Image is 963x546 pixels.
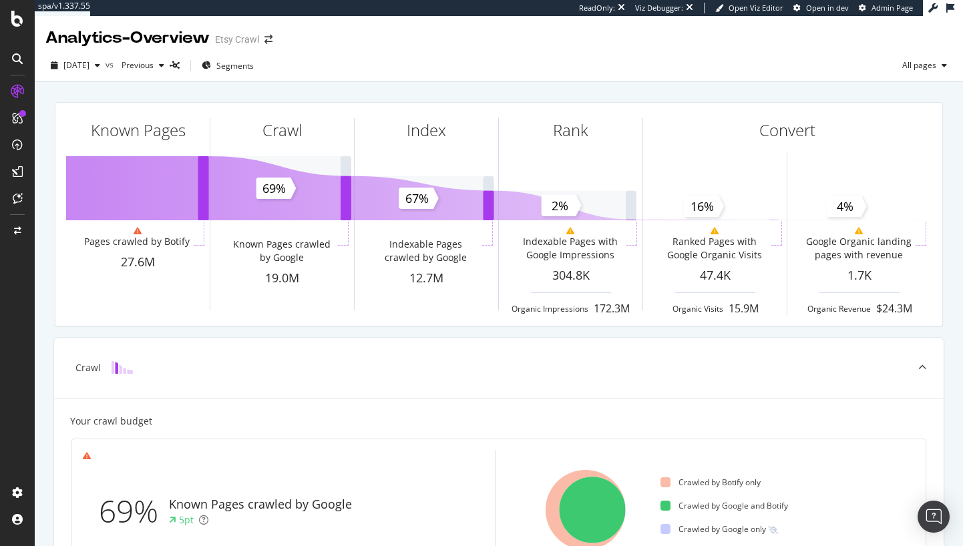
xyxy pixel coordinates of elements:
[228,238,336,264] div: Known Pages crawled by Google
[897,59,936,71] span: All pages
[112,361,133,374] img: block-icon
[579,3,615,13] div: ReadOnly:
[660,523,766,535] div: Crawled by Google only
[215,33,259,46] div: Etsy Crawl
[407,119,446,142] div: Index
[75,361,101,374] div: Crawl
[517,235,624,262] div: Indexable Pages with Google Impressions
[355,270,498,287] div: 12.7M
[660,477,761,488] div: Crawled by Botify only
[70,415,152,428] div: Your crawl budget
[859,3,913,13] a: Admin Page
[553,119,588,142] div: Rank
[729,3,783,13] span: Open Viz Editor
[84,235,190,248] div: Pages crawled by Botify
[196,55,259,76] button: Segments
[169,496,352,513] div: Known Pages crawled by Google
[210,270,354,287] div: 19.0M
[512,303,588,314] div: Organic Impressions
[66,254,210,271] div: 27.6M
[262,119,302,142] div: Crawl
[264,35,272,44] div: arrow-right-arrow-left
[116,59,154,71] span: Previous
[45,27,210,49] div: Analytics - Overview
[99,489,169,533] div: 69%
[106,59,116,70] span: vs
[45,55,106,76] button: [DATE]
[635,3,683,13] div: Viz Debugger:
[897,55,952,76] button: All pages
[918,501,950,533] div: Open Intercom Messenger
[63,59,89,71] span: 2025 Sep. 23rd
[806,3,849,13] span: Open in dev
[216,60,254,71] span: Segments
[373,238,480,264] div: Indexable Pages crawled by Google
[872,3,913,13] span: Admin Page
[179,513,194,527] div: 5pt
[116,55,170,76] button: Previous
[660,500,788,511] div: Crawled by Google and Botify
[499,267,642,284] div: 304.8K
[793,3,849,13] a: Open in dev
[594,301,630,316] div: 172.3M
[715,3,783,13] a: Open Viz Editor
[91,119,186,142] div: Known Pages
